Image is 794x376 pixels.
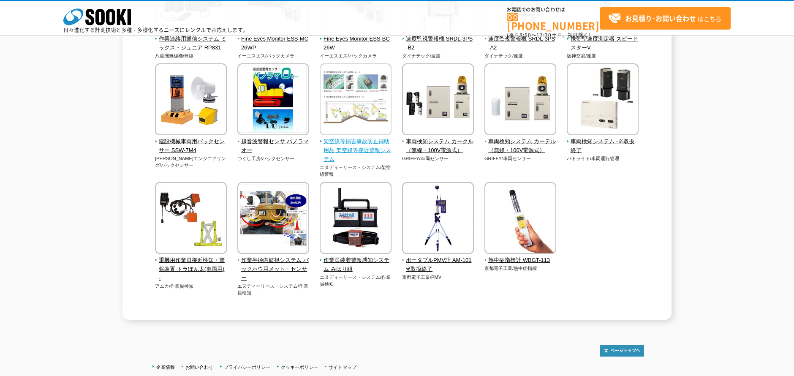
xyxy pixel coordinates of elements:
img: 熱中症指標計 WBGT-113 [484,182,556,256]
a: 車両検知システム -※取扱終了 [567,129,639,155]
a: 重機用作業員接近検知・警報装置 トラぽん太(車両用) - [155,248,227,282]
img: 建設機械車両用バックセンサー SSW-7M4 [155,63,227,137]
img: 車両検知システム -※取扱終了 [567,63,639,137]
span: Fine Eyes Monitor ESS-BC26W [320,35,392,52]
span: 8:50 [519,31,531,39]
span: 架空線等損害事故防止補助用品 架空線等接近警報システム [320,137,392,163]
span: 17:30 [536,31,552,39]
p: イーエスエス/バックカメラ [320,52,392,60]
p: 京都電子工業/PMV [402,274,474,281]
span: 作業員装着警報感知システム みはり組 [320,256,392,274]
a: 作業員装着警報感知システム みはり組 [320,248,392,273]
img: 作業半径内監視システム バックホウ用メット・センサー [237,182,309,256]
a: 企業情報 [156,365,175,370]
span: (平日 ～ 土日、祝日除く) [507,31,590,39]
span: 作業連絡用通信システム ミックス・ジュニア RP831 [155,35,227,52]
a: Fine Eyes Monitor ESS-MC26WP [237,27,310,52]
img: 架空線等損害事故防止補助用品 架空線等接近警報システム [320,63,392,137]
a: サイトマップ [329,365,356,370]
a: ポータブルPMV計 AM-101※取扱終了 [402,248,474,273]
p: 日々進化する計測技術と多種・多様化するニーズにレンタルでお応えします。 [63,27,248,33]
span: 車両検知システム -※取扱終了 [567,137,639,155]
p: GRIFFY/車両センサー [402,155,474,162]
a: 作業連絡用通信システム ミックス・ジュニア RP831 [155,27,227,52]
a: 熱中症指標計 WBGT-113 [484,248,557,265]
img: トップページへ [600,345,644,357]
span: 車両検知システム カーデル（無線・100V電源式） [484,137,557,155]
p: 阪神交易/速度 [567,52,639,60]
span: 作業半径内監視システム バックホウ用メット・センサー [237,256,310,282]
span: お電話でのお問い合わせは [507,7,600,12]
a: 携帯型速度測定器 スピードスターV [567,27,639,52]
a: 作業半径内監視システム バックホウ用メット・センサー [237,248,310,282]
a: 速度監視警報機 SRDL-3PS-A2 [484,27,557,52]
span: 熱中症指標計 WBGT-113 [484,256,557,265]
p: エヌディーリース・システム/作業員検知 [320,274,392,288]
p: パトライト/車両運行管理 [567,155,639,162]
p: 八重洲無線機/無線 [155,52,227,60]
a: プライバシーポリシー [224,365,270,370]
span: はこちら [608,12,721,25]
span: 携帯型速度測定器 スピードスターV [567,35,639,52]
a: 車両検知システム カークル（無線・100V電源式） [402,129,474,155]
a: 架空線等損害事故防止補助用品 架空線等接近警報システム [320,129,392,163]
img: 重機用作業員接近検知・警報装置 トラぽん太(車両用) - [155,182,227,256]
span: 車両検知システム カークル（無線・100V電源式） [402,137,474,155]
p: ダイナテック/速度 [402,52,474,60]
img: 作業員装着警報感知システム みはり組 [320,182,392,256]
img: 車両検知システム カーデル（無線・100V電源式） [484,63,556,137]
span: ポータブルPMV計 AM-101※取扱終了 [402,256,474,274]
p: エヌディーリース・システム/架空線警報 [320,164,392,178]
p: イーエスエス/バックカメラ [237,52,310,60]
a: 車両検知システム カーデル（無線・100V電源式） [484,129,557,155]
p: [PERSON_NAME]エンジニアリング/バックセンサー [155,155,227,169]
span: 超音波警報センサ パノラマオー [237,137,310,155]
span: 速度監視警報機 SRDL-3PS-B2 [402,35,474,52]
p: GRIFFY/車両センサー [484,155,557,162]
p: エヌディーリース・システム/作業員検知 [237,283,310,297]
p: ダイナテック/速度 [484,52,557,60]
p: つくし工房/バックセンサー [237,155,310,162]
span: Fine Eyes Monitor ESS-MC26WP [237,35,310,52]
a: お問い合わせ [185,365,213,370]
a: Fine Eyes Monitor ESS-BC26W [320,27,392,52]
img: 超音波警報センサ パノラマオー [237,63,309,137]
p: アムカ/作業員検知 [155,283,227,290]
img: ポータブルPMV計 AM-101※取扱終了 [402,182,474,256]
a: 超音波警報センサ パノラマオー [237,129,310,155]
a: クッキーポリシー [281,365,318,370]
a: 建設機械車両用バックセンサー SSW-7M4 [155,129,227,155]
a: お見積り･お問い合わせはこちら [600,7,731,30]
span: 建設機械車両用バックセンサー SSW-7M4 [155,137,227,155]
span: 速度監視警報機 SRDL-3PS-A2 [484,35,557,52]
a: [PHONE_NUMBER] [507,13,600,30]
span: 重機用作業員接近検知・警報装置 トラぽん太(車両用) - [155,256,227,282]
p: 京都電子工業/熱中症指標 [484,265,557,272]
strong: お見積り･お問い合わせ [625,13,696,23]
a: 速度監視警報機 SRDL-3PS-B2 [402,27,474,52]
img: 車両検知システム カークル（無線・100V電源式） [402,63,474,137]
